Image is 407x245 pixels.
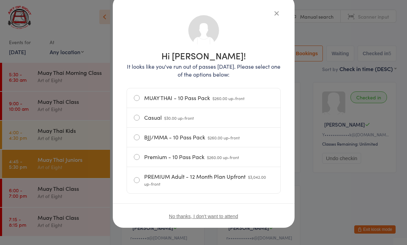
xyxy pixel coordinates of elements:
span: $260.00 up-front [208,135,240,140]
img: no_photo.png [188,14,220,47]
p: It looks like you've run out of passes [DATE]. Please select one of the options below: [127,62,281,78]
label: PREMIUM Adult - 12 Month Plan Upfront [134,167,274,193]
label: MUAY THAI - 10 Pass Pack [134,88,274,108]
h1: Hi [PERSON_NAME]! [127,51,281,60]
label: Premium - 10 Pass Pack [134,147,274,167]
span: $260.00 up-front [207,154,239,160]
span: $260.00 up-front [212,95,245,101]
span: $30.00 up-front [164,115,194,121]
label: BJJ/MMA - 10 Pass Pack [134,128,274,147]
button: No thanks, I don't want to attend [169,214,238,219]
label: Casual [134,108,274,127]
